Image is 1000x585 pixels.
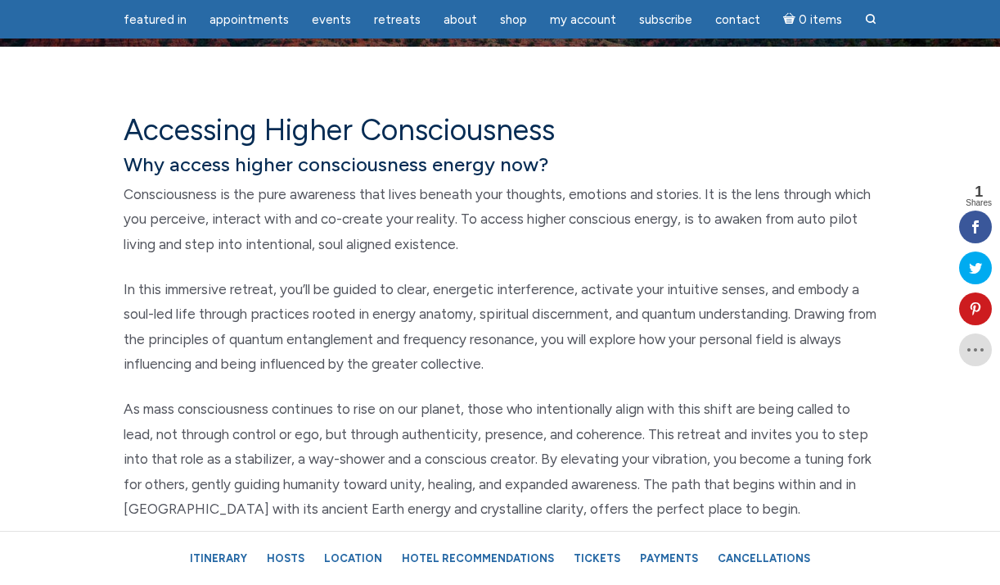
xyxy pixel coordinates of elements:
span: Appointments [209,12,289,27]
span: About [444,12,477,27]
a: Retreats [364,4,430,36]
a: Itinerary [182,544,255,573]
a: Contact [705,4,770,36]
span: Contact [715,12,760,27]
a: Payments [632,544,706,573]
a: featured in [114,4,196,36]
span: 1 [966,184,992,199]
p: Consciousness is the pure awareness that lives beneath your thoughts, emotions and stories. It is... [124,182,876,257]
span: Subscribe [639,12,692,27]
p: As mass consciousness continues to rise on our planet, those who intentionally align with this sh... [124,397,876,522]
a: Hosts [259,544,313,573]
i: Cart [783,12,799,27]
h6: Why access higher consciousness energy now? [124,151,876,179]
h4: Accessing Higher Consciousness [124,112,876,147]
span: My Account [550,12,616,27]
span: Events [312,12,351,27]
a: About [434,4,487,36]
a: Hotel Recommendations [394,544,562,573]
a: My Account [540,4,626,36]
span: Shop [500,12,527,27]
a: Cancellations [709,544,818,573]
span: Shares [966,199,992,207]
a: Subscribe [629,4,702,36]
a: Tickets [565,544,628,573]
span: Retreats [374,12,421,27]
a: Appointments [200,4,299,36]
a: Location [316,544,390,573]
span: 0 items [799,14,842,26]
p: In this immersive retreat, you’ll be guided to clear, energetic interference, activate your intui... [124,277,876,377]
span: featured in [124,12,187,27]
a: Cart0 items [773,2,852,36]
a: Events [302,4,361,36]
a: Shop [490,4,537,36]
